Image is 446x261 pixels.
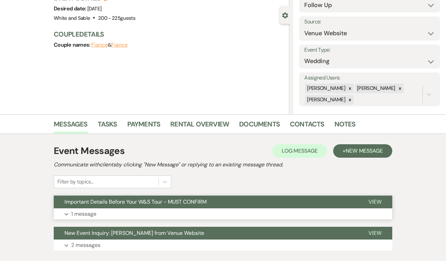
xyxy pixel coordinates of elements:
span: Couple names: [54,41,91,48]
div: [PERSON_NAME] [305,95,346,105]
div: [PERSON_NAME] [305,84,346,93]
a: Documents [239,119,280,134]
a: Notes [334,119,356,134]
span: & [91,42,127,48]
h1: Event Messages [54,144,125,158]
a: Payments [127,119,161,134]
button: New Event Inquiry: [PERSON_NAME] from Venue Website [54,227,358,240]
span: Desired date: [54,5,87,12]
span: Log Message [282,147,318,154]
span: New Message [346,147,383,154]
label: Event Type: [304,45,435,55]
button: 2 messages [54,240,392,251]
label: Source: [304,17,435,27]
span: 200 - 225 guests [98,15,135,21]
a: Contacts [290,119,324,134]
span: View [368,229,382,237]
h2: Communicate with clients by clicking "New Message" or replying to an existing message thread. [54,161,392,169]
button: Fiance [111,42,128,48]
p: 1 message [71,210,96,218]
div: Filter by topics... [57,178,93,186]
div: [PERSON_NAME] [355,84,396,93]
button: Fiance [91,42,108,48]
button: View [358,227,392,240]
label: Assigned Users: [304,73,435,83]
button: Important Details Before Your W&S Tour - MUST CONFIRM [54,196,358,208]
button: Log Message [272,144,327,158]
span: View [368,198,382,205]
button: 1 message [54,208,392,220]
button: +New Message [333,144,392,158]
a: Messages [54,119,88,134]
span: White and Sable [54,15,90,21]
h3: Couple Details [54,30,283,39]
a: Tasks [98,119,117,134]
span: [DATE] [87,5,101,12]
span: New Event Inquiry: [PERSON_NAME] from Venue Website [64,229,204,237]
a: Rental Overview [170,119,229,134]
p: 2 messages [71,241,100,250]
span: Important Details Before Your W&S Tour - MUST CONFIRM [64,198,207,205]
button: Close lead details [282,12,288,18]
button: View [358,196,392,208]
